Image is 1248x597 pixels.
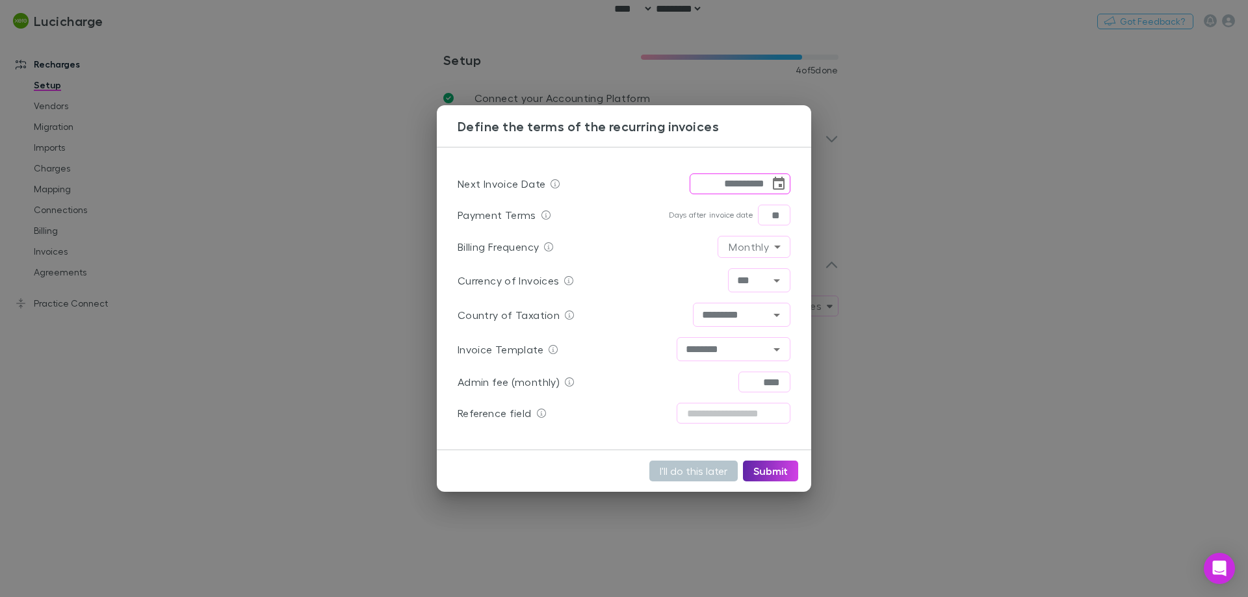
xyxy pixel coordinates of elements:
[768,272,786,290] button: Open
[743,461,798,481] button: Submit
[649,461,738,481] button: I'll do this later
[458,307,560,323] p: Country of Taxation
[1204,553,1235,584] div: Open Intercom Messenger
[458,118,811,134] h3: Define the terms of the recurring invoices
[458,273,559,288] p: Currency of Invoices
[458,342,543,357] p: Invoice Template
[458,374,560,390] p: Admin fee (monthly)
[768,306,786,324] button: Open
[458,176,545,192] p: Next Invoice Date
[718,236,790,257] div: Monthly
[458,405,532,421] p: Reference field
[770,175,788,193] button: Choose date, selected date is Oct 12, 2025
[768,340,786,359] button: Open
[458,239,539,255] p: Billing Frequency
[669,210,753,220] p: Days after invoice date
[458,207,536,223] p: Payment Terms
